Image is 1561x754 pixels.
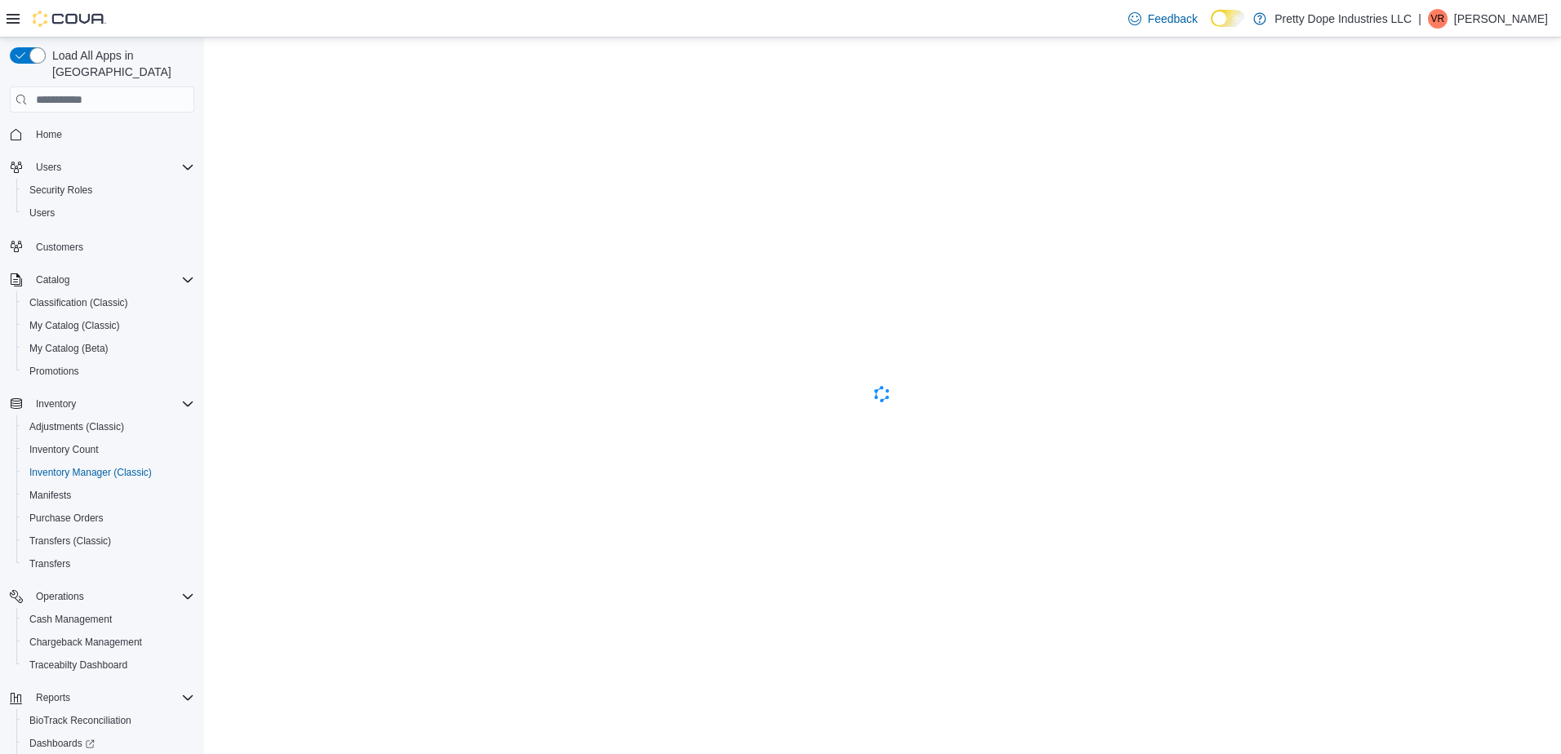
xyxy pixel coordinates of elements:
span: Catalog [36,273,69,286]
span: Inventory Manager (Classic) [23,463,194,482]
span: Reports [29,688,194,707]
a: Home [29,125,69,144]
span: Chargeback Management [29,636,142,649]
span: Load All Apps in [GEOGRAPHIC_DATA] [46,47,194,80]
span: Dashboards [29,737,95,750]
span: My Catalog (Beta) [23,339,194,358]
span: Promotions [29,365,79,378]
button: BioTrack Reconciliation [16,709,201,732]
button: Users [3,156,201,179]
button: Operations [3,585,201,608]
span: Users [29,206,55,220]
span: Inventory [36,397,76,410]
a: Inventory Manager (Classic) [23,463,158,482]
button: Catalog [29,270,76,290]
button: Customers [3,234,201,258]
a: Manifests [23,486,78,505]
button: Security Roles [16,179,201,202]
a: Transfers [23,554,77,574]
button: My Catalog (Classic) [16,314,201,337]
button: Users [16,202,201,224]
button: Adjustments (Classic) [16,415,201,438]
span: Manifests [23,486,194,505]
a: Chargeback Management [23,632,149,652]
button: Manifests [16,484,201,507]
span: Classification (Classic) [29,296,128,309]
button: Cash Management [16,608,201,631]
span: Dashboards [23,734,194,753]
button: Operations [29,587,91,606]
span: Inventory Manager (Classic) [29,466,152,479]
span: Transfers (Classic) [23,531,194,551]
button: Reports [3,686,201,709]
span: BioTrack Reconciliation [23,711,194,730]
button: Traceabilty Dashboard [16,654,201,676]
span: Promotions [23,361,194,381]
a: BioTrack Reconciliation [23,711,138,730]
a: Adjustments (Classic) [23,417,131,437]
p: [PERSON_NAME] [1454,9,1548,29]
span: Reports [36,691,70,704]
a: Users [23,203,61,223]
span: Classification (Classic) [23,293,194,313]
span: Adjustments (Classic) [23,417,194,437]
a: Purchase Orders [23,508,110,528]
span: Home [29,124,194,144]
span: BioTrack Reconciliation [29,714,131,727]
button: Inventory Count [16,438,201,461]
span: Traceabilty Dashboard [29,659,127,672]
button: Users [29,157,68,177]
button: Inventory [3,393,201,415]
span: My Catalog (Classic) [29,319,120,332]
span: Operations [36,590,84,603]
button: Inventory [29,394,82,414]
span: My Catalog (Classic) [23,316,194,335]
input: Dark Mode [1211,10,1245,27]
button: Transfers (Classic) [16,530,201,552]
span: Inventory Count [23,440,194,459]
span: Cash Management [29,613,112,626]
span: Adjustments (Classic) [29,420,124,433]
span: Traceabilty Dashboard [23,655,194,675]
span: Transfers (Classic) [29,534,111,548]
span: Security Roles [23,180,194,200]
div: Victoria Richardson [1428,9,1448,29]
span: Purchase Orders [29,512,104,525]
button: My Catalog (Beta) [16,337,201,360]
a: Customers [29,237,90,257]
button: Catalog [3,268,201,291]
a: Traceabilty Dashboard [23,655,134,675]
span: Manifests [29,489,71,502]
a: My Catalog (Beta) [23,339,115,358]
span: Feedback [1148,11,1198,27]
img: Cova [33,11,106,27]
a: Security Roles [23,180,99,200]
span: Purchase Orders [23,508,194,528]
span: Inventory [29,394,194,414]
a: Classification (Classic) [23,293,135,313]
button: Chargeback Management [16,631,201,654]
button: Classification (Classic) [16,291,201,314]
a: Dashboards [23,734,101,753]
a: Promotions [23,361,86,381]
span: Catalog [29,270,194,290]
span: Security Roles [29,184,92,197]
span: Customers [36,241,83,254]
span: Transfers [23,554,194,574]
button: Inventory Manager (Classic) [16,461,201,484]
button: Home [3,122,201,146]
a: Cash Management [23,610,118,629]
span: Transfers [29,557,70,570]
button: Reports [29,688,77,707]
span: Inventory Count [29,443,99,456]
a: My Catalog (Classic) [23,316,127,335]
a: Feedback [1122,2,1204,35]
button: Purchase Orders [16,507,201,530]
span: Users [36,161,61,174]
span: My Catalog (Beta) [29,342,109,355]
span: Customers [29,236,194,256]
p: Pretty Dope Industries LLC [1274,9,1412,29]
p: | [1418,9,1421,29]
a: Transfers (Classic) [23,531,118,551]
